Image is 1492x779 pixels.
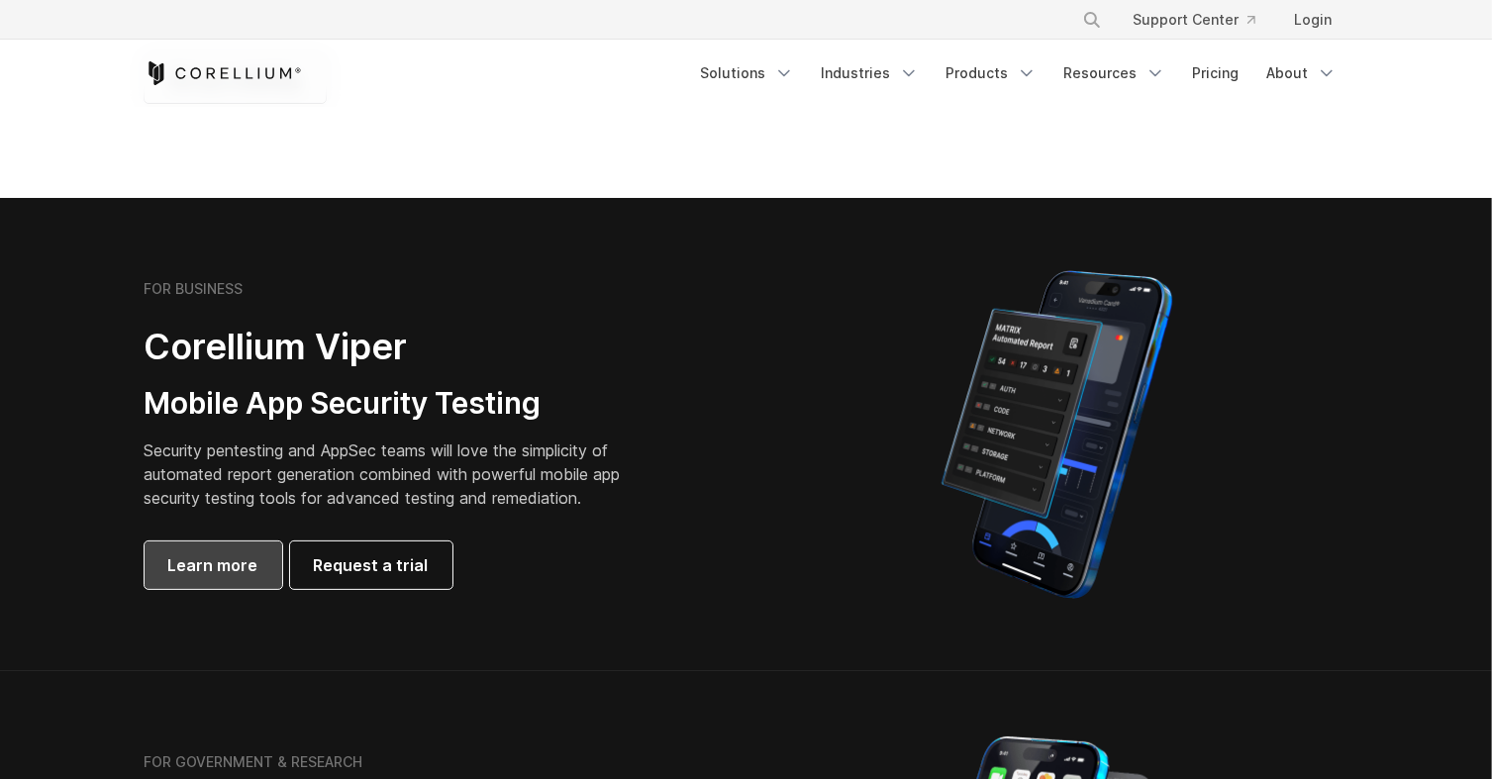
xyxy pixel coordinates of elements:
button: Search [1074,2,1110,38]
a: Resources [1052,55,1177,91]
div: Navigation Menu [689,55,1348,91]
span: Learn more [168,553,258,577]
h3: Mobile App Security Testing [145,385,651,423]
h6: FOR BUSINESS [145,280,244,298]
span: Request a trial [314,553,429,577]
a: Login [1279,2,1348,38]
a: Request a trial [290,541,452,589]
h6: FOR GOVERNMENT & RESEARCH [145,753,363,771]
a: Corellium Home [145,61,302,85]
a: Learn more [145,541,282,589]
a: Solutions [689,55,806,91]
img: Corellium MATRIX automated report on iPhone showing app vulnerability test results across securit... [908,261,1206,608]
a: Support Center [1118,2,1271,38]
a: Products [935,55,1048,91]
a: Industries [810,55,931,91]
a: About [1255,55,1348,91]
p: Security pentesting and AppSec teams will love the simplicity of automated report generation comb... [145,438,651,510]
a: Pricing [1181,55,1251,91]
div: Navigation Menu [1058,2,1348,38]
h2: Corellium Viper [145,325,651,369]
